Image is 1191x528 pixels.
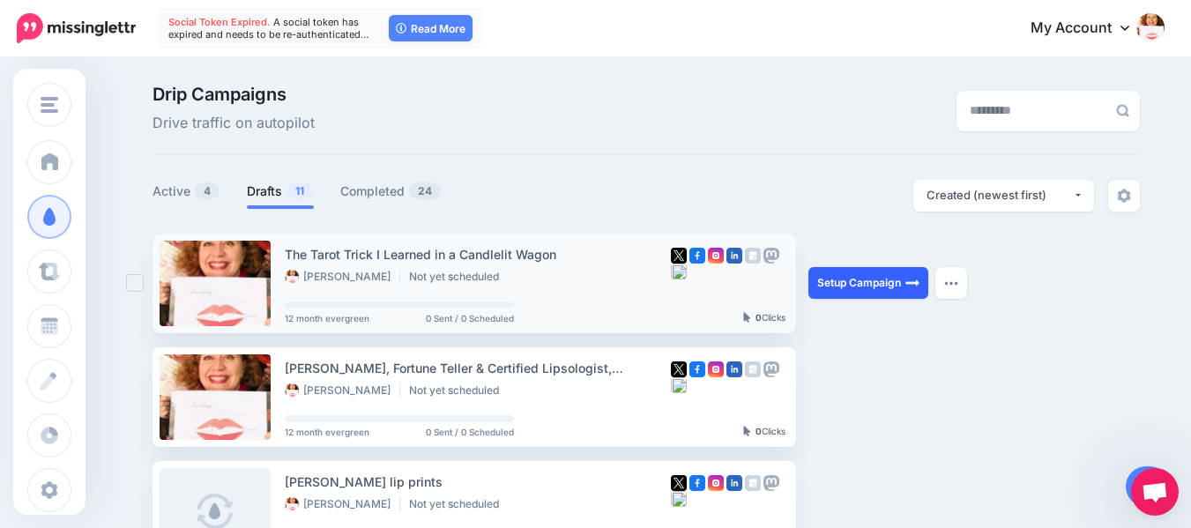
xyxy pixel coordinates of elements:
[1131,468,1179,516] div: Open chat
[745,248,761,264] img: google_business-grey-square.png
[426,314,514,323] span: 0 Sent / 0 Scheduled
[247,181,314,202] a: Drafts11
[671,377,687,393] img: bluesky-grey-square.png
[763,248,779,264] img: mastodon-grey-square.png
[745,361,761,377] img: google_business-grey-square.png
[708,248,724,264] img: instagram-square.png
[287,182,313,199] span: 11
[285,244,671,264] div: The Tarot Trick I Learned in a Candlelit Wagon
[745,475,761,491] img: google_business-grey-square.png
[41,97,58,113] img: menu.png
[726,361,742,377] img: linkedin-square.png
[153,112,315,135] span: Drive traffic on autopilot
[409,497,508,511] li: Not yet scheduled
[426,428,514,436] span: 0 Sent / 0 Scheduled
[671,475,687,491] img: twitter-square.png
[1013,7,1165,50] a: My Account
[285,383,400,398] li: [PERSON_NAME]
[689,361,705,377] img: facebook-square.png
[1117,189,1131,203] img: settings-grey.png
[743,312,751,323] img: pointer-grey-darker.png
[195,182,220,199] span: 4
[763,475,779,491] img: mastodon-grey-square.png
[17,13,136,43] img: Missinglettr
[389,15,473,41] a: Read More
[671,248,687,264] img: twitter-square.png
[1116,104,1129,117] img: search-grey-6.png
[689,475,705,491] img: facebook-square.png
[285,270,400,284] li: [PERSON_NAME]
[944,280,958,286] img: dots.png
[285,314,369,323] span: 12 month evergreen
[671,264,687,279] img: bluesky-grey-square.png
[409,383,508,398] li: Not yet scheduled
[285,358,671,378] div: [PERSON_NAME], Fortune Teller & Certified Lipsologist, [GEOGRAPHIC_DATA], [GEOGRAPHIC_DATA]
[743,426,751,436] img: pointer-grey-darker.png
[743,313,785,323] div: Clicks
[913,180,1094,212] button: Created (newest first)
[409,270,508,284] li: Not yet scheduled
[671,491,687,507] img: bluesky-grey-square.png
[927,187,1073,204] div: Created (newest first)
[409,182,441,199] span: 24
[689,248,705,264] img: facebook-square.png
[726,248,742,264] img: linkedin-square.png
[153,86,315,103] span: Drip Campaigns
[756,312,762,323] b: 0
[708,361,724,377] img: instagram-square.png
[340,181,442,202] a: Completed24
[153,181,220,202] a: Active4
[756,426,762,436] b: 0
[168,16,369,41] span: A social token has expired and needs to be re-authenticated…
[708,475,724,491] img: instagram-square.png
[726,475,742,491] img: linkedin-square.png
[743,427,785,437] div: Clicks
[285,428,369,436] span: 12 month evergreen
[671,361,687,377] img: twitter-square.png
[168,16,271,28] span: Social Token Expired.
[763,361,779,377] img: mastodon-grey-square.png
[808,267,928,299] a: Setup Campaign
[285,472,671,492] div: [PERSON_NAME] lip prints
[285,497,400,511] li: [PERSON_NAME]
[905,276,919,290] img: arrow-long-right-white.png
